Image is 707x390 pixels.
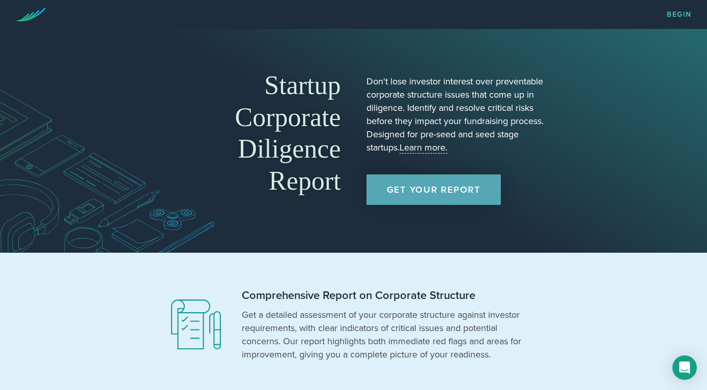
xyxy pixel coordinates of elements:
a: Learn more. [400,142,447,154]
h1: Startup Corporate Diligence Report [160,70,341,197]
a: Get Your Report [366,174,501,205]
p: Don't lose investor interest over preventable corporate structure issues that come up in diligenc... [366,75,547,154]
h2: Comprehensive Report on Corporate Structure [242,288,527,303]
div: Open Intercom Messenger [672,355,697,380]
a: Begin [667,11,692,18]
p: Get a detailed assessment of your corporate structure against investor requirements, with clear i... [242,308,527,361]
